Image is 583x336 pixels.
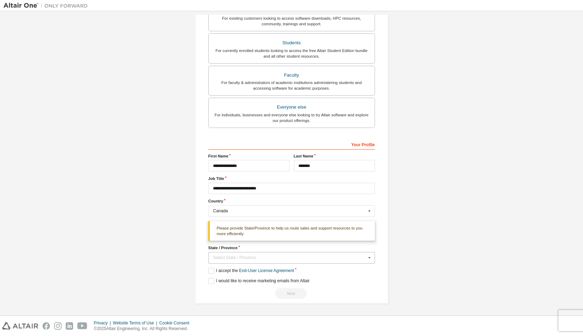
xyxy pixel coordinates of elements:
[213,70,370,80] div: Faculty
[43,322,50,330] img: facebook.svg
[208,288,375,299] div: Read and acccept EULA to continue
[208,176,375,181] label: Job Title
[208,138,375,150] div: Your Profile
[208,198,375,204] label: Country
[208,221,375,241] div: Please provide State/Province to help us route sales and support resources to you more efficiently.
[77,322,88,330] img: youtube.svg
[54,322,61,330] img: instagram.svg
[213,15,370,27] div: For existing customers looking to access software downloads, HPC resources, community, trainings ...
[66,322,73,330] img: linkedin.svg
[208,268,294,274] label: I accept the
[159,320,193,326] div: Cookie Consent
[94,326,194,332] p: © 2025 Altair Engineering, Inc. All Rights Reserved.
[294,153,375,159] label: Last Name
[213,256,366,260] div: Select State / Province
[4,2,91,9] img: Altair One
[213,112,370,123] div: For individuals, businesses and everyone else looking to try Altair software and explore our prod...
[213,102,370,112] div: Everyone else
[208,278,310,284] label: I would like to receive marketing emails from Altair
[113,320,159,326] div: Website Terms of Use
[213,80,370,91] div: For faculty & administrators of academic institutions administering students and accessing softwa...
[213,48,370,59] div: For currently enrolled students looking to access the free Altair Student Edition bundle and all ...
[94,320,113,326] div: Privacy
[2,322,38,330] img: altair_logo.svg
[208,245,375,251] label: State / Province
[208,153,290,159] label: First Name
[239,268,294,273] a: End-User License Agreement
[213,38,370,48] div: Students
[213,209,366,213] div: Canada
